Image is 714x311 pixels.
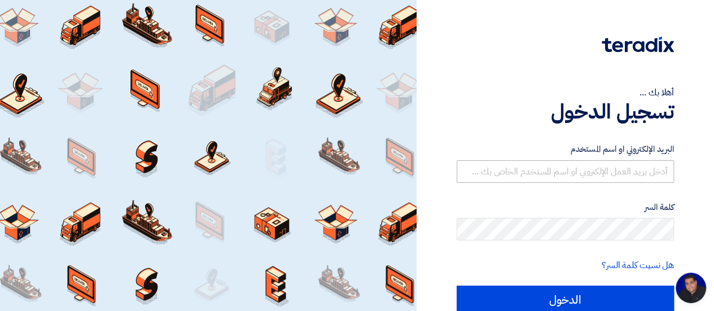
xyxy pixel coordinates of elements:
[602,259,674,272] a: هل نسيت كلمة السر؟
[457,160,674,183] input: أدخل بريد العمل الإلكتروني او اسم المستخدم الخاص بك ...
[457,143,674,156] label: البريد الإلكتروني او اسم المستخدم
[457,86,674,99] div: أهلا بك ...
[457,99,674,124] h1: تسجيل الدخول
[602,37,674,52] img: Teradix logo
[676,273,706,303] div: Open chat
[457,201,674,214] label: كلمة السر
